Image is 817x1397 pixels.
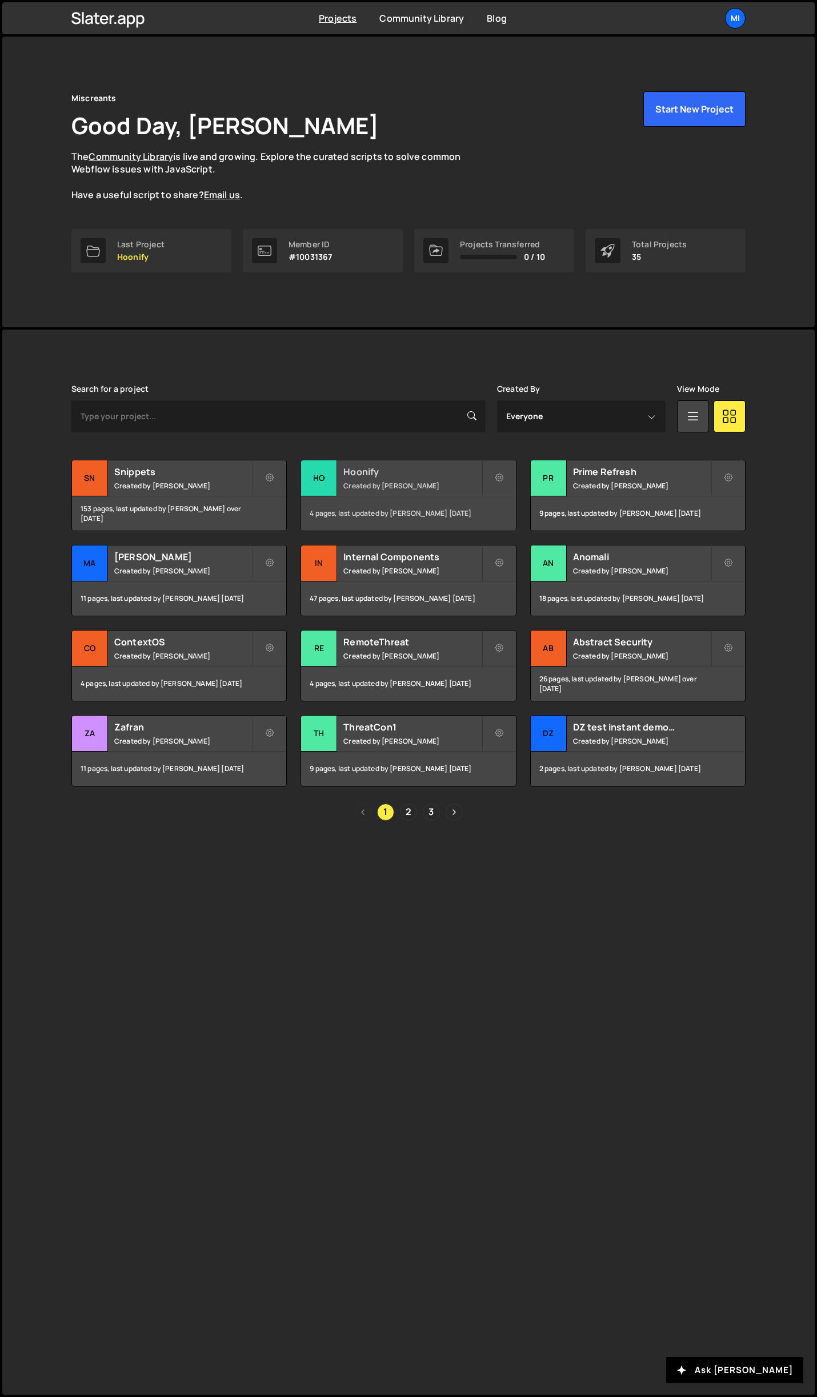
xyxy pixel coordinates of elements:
[72,581,286,616] div: 11 pages, last updated by [PERSON_NAME] [DATE]
[289,240,332,249] div: Member ID
[632,240,687,249] div: Total Projects
[677,384,719,394] label: View Mode
[71,460,287,531] a: Sn Snippets Created by [PERSON_NAME] 153 pages, last updated by [PERSON_NAME] over [DATE]
[114,736,252,746] small: Created by [PERSON_NAME]
[530,715,746,786] a: DZ DZ test instant demo (delete later) Created by [PERSON_NAME] 2 pages, last updated by [PERSON_...
[301,631,337,667] div: Re
[531,716,567,752] div: DZ
[114,481,252,491] small: Created by [PERSON_NAME]
[725,8,746,29] a: Mi
[573,551,711,563] h2: Anomali
[71,400,486,432] input: Type your project...
[524,252,545,262] span: 0 / 10
[72,496,286,531] div: 153 pages, last updated by [PERSON_NAME] over [DATE]
[343,636,481,648] h2: RemoteThreat
[301,581,515,616] div: 47 pages, last updated by [PERSON_NAME] [DATE]
[301,716,337,752] div: Th
[301,667,515,701] div: 4 pages, last updated by [PERSON_NAME] [DATE]
[531,752,745,786] div: 2 pages, last updated by [PERSON_NAME] [DATE]
[531,581,745,616] div: 18 pages, last updated by [PERSON_NAME] [DATE]
[343,551,481,563] h2: Internal Components
[72,752,286,786] div: 11 pages, last updated by [PERSON_NAME] [DATE]
[301,752,515,786] div: 9 pages, last updated by [PERSON_NAME] [DATE]
[114,721,252,733] h2: Zafran
[89,150,173,163] a: Community Library
[117,252,165,262] p: Hoonify
[666,1357,803,1383] button: Ask [PERSON_NAME]
[114,651,252,661] small: Created by [PERSON_NAME]
[204,188,240,201] a: Email us
[531,631,567,667] div: Ab
[301,460,337,496] div: Ho
[114,636,252,648] h2: ContextOS
[530,630,746,701] a: Ab Abstract Security Created by [PERSON_NAME] 26 pages, last updated by [PERSON_NAME] over [DATE]
[643,91,746,127] button: Start New Project
[72,545,108,581] div: Ma
[71,384,149,394] label: Search for a project
[573,721,711,733] h2: DZ test instant demo (delete later)
[343,465,481,478] h2: Hoonify
[72,667,286,701] div: 4 pages, last updated by [PERSON_NAME] [DATE]
[497,384,540,394] label: Created By
[301,545,337,581] div: In
[343,651,481,661] small: Created by [PERSON_NAME]
[71,110,379,141] h1: Good Day, [PERSON_NAME]
[289,252,332,262] p: #10031367
[573,465,711,478] h2: Prime Refresh
[530,545,746,616] a: An Anomali Created by [PERSON_NAME] 18 pages, last updated by [PERSON_NAME] [DATE]
[71,91,117,105] div: Miscreants
[343,721,481,733] h2: ThreatCon1
[71,630,287,701] a: Co ContextOS Created by [PERSON_NAME] 4 pages, last updated by [PERSON_NAME] [DATE]
[460,240,545,249] div: Projects Transferred
[114,465,252,478] h2: Snippets
[343,566,481,576] small: Created by [PERSON_NAME]
[343,481,481,491] small: Created by [PERSON_NAME]
[573,481,711,491] small: Created by [PERSON_NAME]
[72,716,108,752] div: Za
[71,150,483,202] p: The is live and growing. Explore the curated scripts to solve common Webflow issues with JavaScri...
[573,651,711,661] small: Created by [PERSON_NAME]
[71,715,287,786] a: Za Zafran Created by [PERSON_NAME] 11 pages, last updated by [PERSON_NAME] [DATE]
[301,460,516,531] a: Ho Hoonify Created by [PERSON_NAME] 4 pages, last updated by [PERSON_NAME] [DATE]
[530,460,746,531] a: Pr Prime Refresh Created by [PERSON_NAME] 9 pages, last updated by [PERSON_NAME] [DATE]
[117,240,165,249] div: Last Project
[379,12,464,25] a: Community Library
[71,229,231,272] a: Last Project Hoonify
[72,631,108,667] div: Co
[319,12,357,25] a: Projects
[114,566,252,576] small: Created by [PERSON_NAME]
[423,804,440,821] a: Page 3
[573,736,711,746] small: Created by [PERSON_NAME]
[531,545,567,581] div: An
[400,804,417,821] a: Page 2
[301,630,516,701] a: Re RemoteThreat Created by [PERSON_NAME] 4 pages, last updated by [PERSON_NAME] [DATE]
[487,12,507,25] a: Blog
[114,551,252,563] h2: [PERSON_NAME]
[71,804,746,821] div: Pagination
[531,496,745,531] div: 9 pages, last updated by [PERSON_NAME] [DATE]
[446,804,463,821] a: Next page
[531,460,567,496] div: Pr
[72,460,108,496] div: Sn
[632,252,687,262] p: 35
[301,715,516,786] a: Th ThreatCon1 Created by [PERSON_NAME] 9 pages, last updated by [PERSON_NAME] [DATE]
[343,736,481,746] small: Created by [PERSON_NAME]
[71,545,287,616] a: Ma [PERSON_NAME] Created by [PERSON_NAME] 11 pages, last updated by [PERSON_NAME] [DATE]
[301,545,516,616] a: In Internal Components Created by [PERSON_NAME] 47 pages, last updated by [PERSON_NAME] [DATE]
[573,636,711,648] h2: Abstract Security
[301,496,515,531] div: 4 pages, last updated by [PERSON_NAME] [DATE]
[573,566,711,576] small: Created by [PERSON_NAME]
[531,667,745,701] div: 26 pages, last updated by [PERSON_NAME] over [DATE]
